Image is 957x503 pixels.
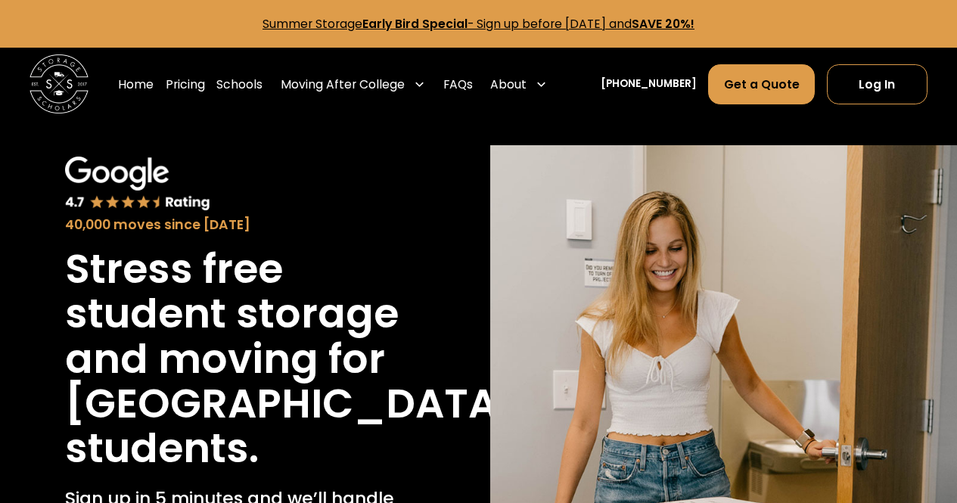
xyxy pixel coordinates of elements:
[263,16,694,32] a: Summer StorageEarly Bird Special- Sign up before [DATE] andSAVE 20%!
[443,64,473,105] a: FAQs
[65,215,401,234] div: 40,000 moves since [DATE]
[275,64,431,105] div: Moving After College
[484,64,553,105] div: About
[65,157,210,212] img: Google 4.7 star rating
[30,54,89,113] img: Storage Scholars main logo
[216,64,263,105] a: Schools
[65,426,259,470] h1: students.
[65,247,401,380] h1: Stress free student storage and moving for
[632,16,694,32] strong: SAVE 20%!
[65,381,517,426] h1: [GEOGRAPHIC_DATA]
[827,64,927,104] a: Log In
[281,76,405,93] div: Moving After College
[601,76,697,92] a: [PHONE_NUMBER]
[166,64,205,105] a: Pricing
[708,64,815,104] a: Get a Quote
[362,16,468,32] strong: Early Bird Special
[490,76,527,93] div: About
[118,64,154,105] a: Home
